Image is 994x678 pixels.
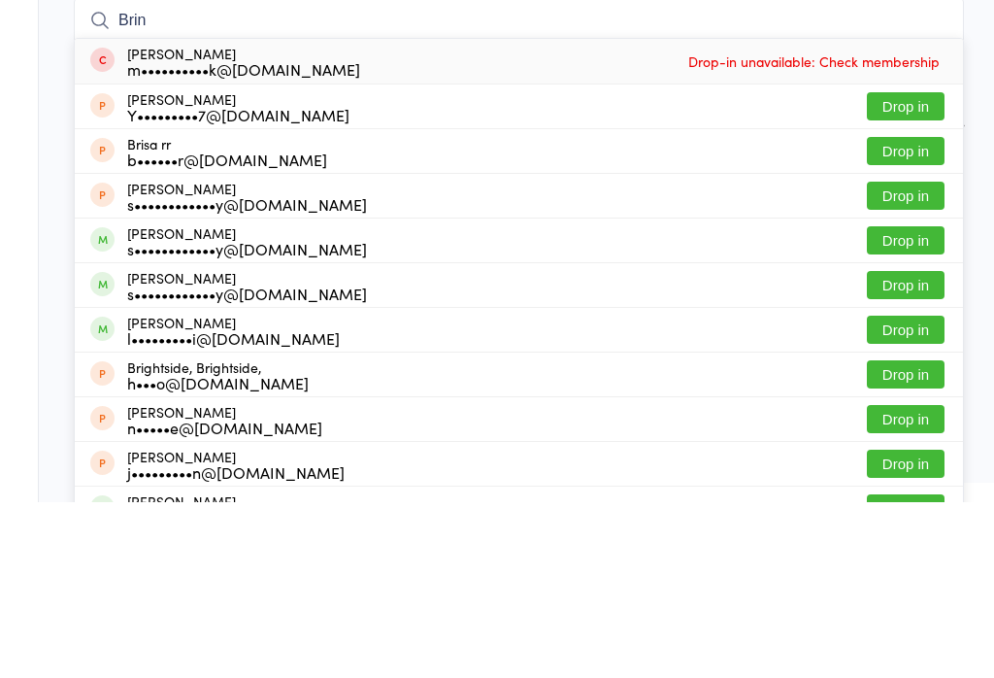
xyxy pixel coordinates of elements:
input: Search [74,174,964,219]
div: s••••••••••••y@[DOMAIN_NAME] [127,372,367,388]
h2: Intermediate No Gi Check-in [74,27,964,59]
span: [DATE] 6:00am [74,69,934,88]
div: [PERSON_NAME] [127,446,367,477]
div: [PERSON_NAME] [127,625,345,656]
span: Drop-in unavailable: Check membership [683,222,944,252]
div: s••••••••••••y@[DOMAIN_NAME] [127,461,367,477]
span: Clube de lutas [74,88,934,108]
button: Drop in [867,492,944,520]
div: Brightside, Brightside, [127,535,309,566]
div: [PERSON_NAME] [127,401,367,432]
div: [PERSON_NAME] [127,491,340,522]
div: [PERSON_NAME] [127,356,367,388]
span: ADULTS [DEMOGRAPHIC_DATA] Jiu Jitsu [74,127,964,147]
button: Drop in [867,447,944,475]
div: [PERSON_NAME] [127,267,349,298]
button: Drop in [867,313,944,341]
div: [PERSON_NAME] [127,221,360,253]
div: n•••••e@[DOMAIN_NAME] [127,595,322,611]
div: b••••••r@[DOMAIN_NAME] [127,327,327,343]
div: Y•••••••••7@[DOMAIN_NAME] [127,283,349,298]
div: l•••••••••i@[DOMAIN_NAME] [127,506,340,522]
button: Drop in [867,402,944,430]
div: s••••••••••••y@[DOMAIN_NAME] [127,417,367,432]
div: h•••o@[DOMAIN_NAME] [127,551,309,566]
span: SEVEN HILLS [74,108,934,127]
button: Drop in [867,581,944,609]
button: Drop in [867,536,944,564]
div: [PERSON_NAME] [127,580,322,611]
button: Drop in [867,357,944,386]
button: Drop in [867,268,944,296]
div: m••••••••••k@[DOMAIN_NAME] [127,237,360,253]
div: Brisa rr [127,312,327,343]
button: Drop in [867,626,944,654]
div: j•••••••••n@[DOMAIN_NAME] [127,640,345,656]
